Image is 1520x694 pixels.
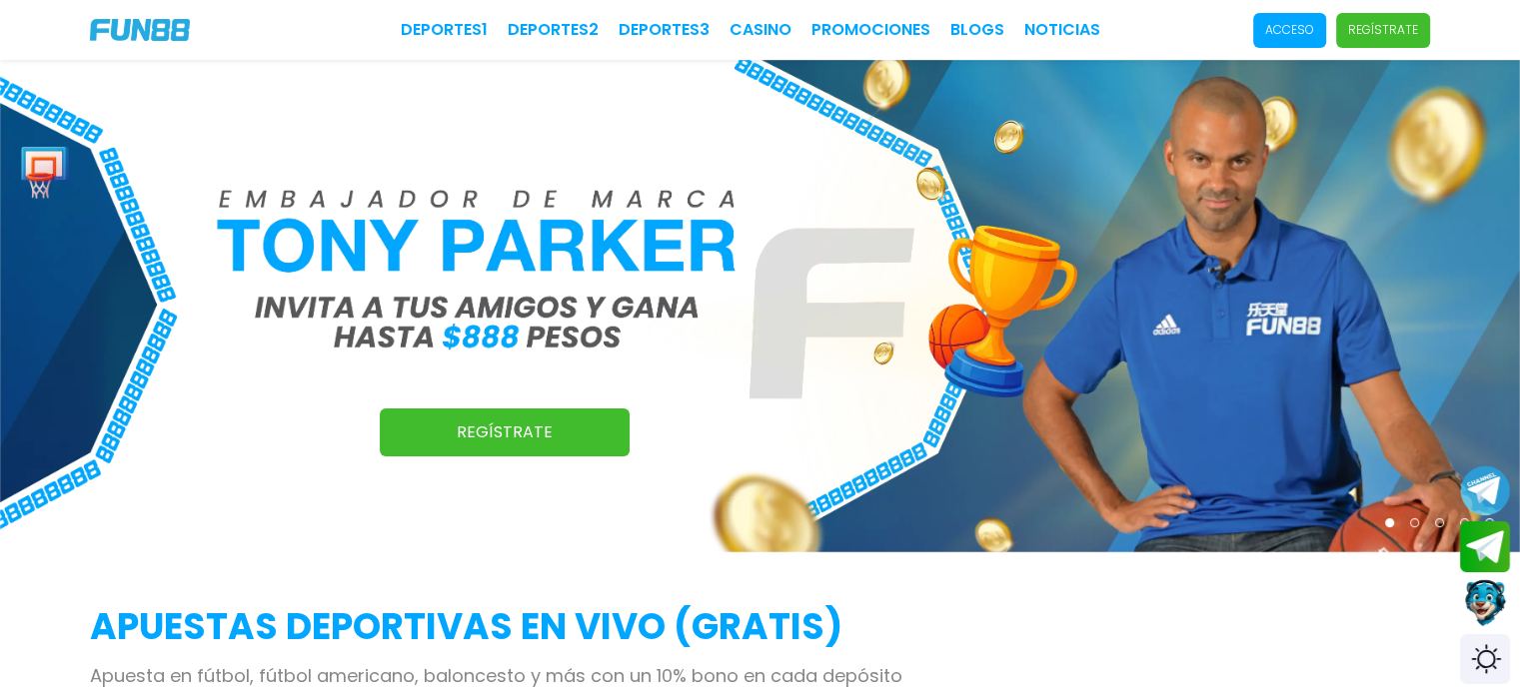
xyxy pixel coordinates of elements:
a: CASINO [730,18,791,42]
a: Deportes2 [508,18,599,42]
button: Join telegram channel [1460,464,1510,516]
button: Contact customer service [1460,577,1510,629]
a: NOTICIAS [1024,18,1100,42]
a: Deportes3 [619,18,710,42]
a: Deportes1 [401,18,488,42]
p: Acceso [1265,21,1314,39]
a: BLOGS [950,18,1004,42]
a: Regístrate [380,408,630,456]
a: Promociones [811,18,930,42]
img: Company Logo [90,19,190,41]
button: Join telegram [1460,521,1510,573]
p: Regístrate [1348,21,1418,39]
h2: APUESTAS DEPORTIVAS EN VIVO (gratis) [90,600,1430,654]
div: Switch theme [1460,634,1510,684]
p: Apuesta en fútbol, fútbol americano, baloncesto y más con un 10% bono en cada depósito [90,662,1430,689]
